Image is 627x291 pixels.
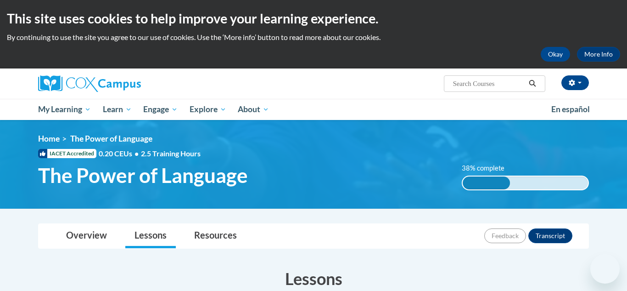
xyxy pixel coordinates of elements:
span: The Power of Language [70,134,152,143]
span: IACET Accredited [38,149,96,158]
label: 38% complete [462,163,515,173]
p: By continuing to use the site you agree to our use of cookies. Use the ‘More info’ button to read... [7,32,620,42]
span: En español [551,104,590,114]
h3: Lessons [38,267,589,290]
span: Learn [103,104,132,115]
div: 38% complete [463,177,510,189]
button: Search [526,78,539,89]
a: Home [38,134,60,143]
a: Overview [57,224,116,248]
a: My Learning [32,99,97,120]
iframe: Button to launch messaging window [590,254,620,284]
button: Okay [541,47,570,62]
a: Explore [184,99,232,120]
a: Lessons [125,224,176,248]
a: About [232,99,275,120]
span: 0.20 CEUs [99,148,141,159]
span: The Power of Language [38,163,248,188]
button: Transcript [528,228,572,243]
a: Learn [97,99,138,120]
a: En español [545,100,596,119]
span: Explore [190,104,226,115]
img: Cox Campus [38,75,141,92]
span: My Learning [38,104,91,115]
a: More Info [577,47,620,62]
h2: This site uses cookies to help improve your learning experience. [7,9,620,28]
input: Search Courses [452,78,526,89]
a: Engage [137,99,184,120]
a: Resources [185,224,246,248]
span: • [134,149,139,158]
button: Feedback [484,228,526,243]
span: 2.5 Training Hours [141,149,201,158]
button: Account Settings [561,75,589,90]
a: Cox Campus [38,75,213,92]
div: Main menu [24,99,603,120]
span: About [238,104,269,115]
span: Engage [143,104,178,115]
